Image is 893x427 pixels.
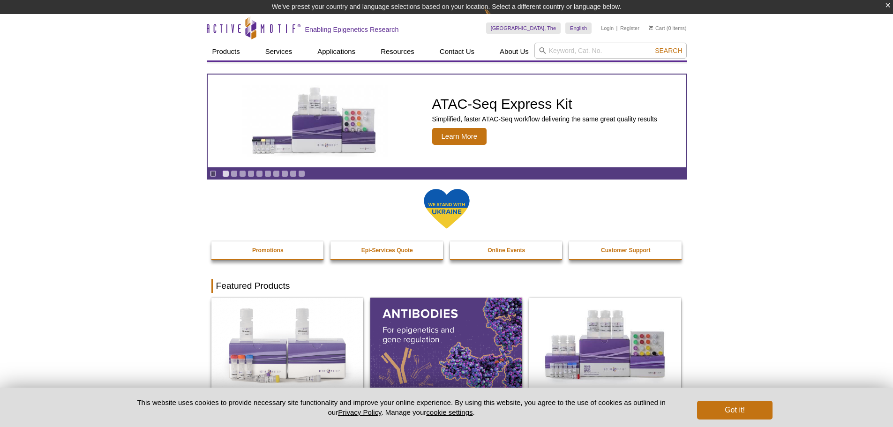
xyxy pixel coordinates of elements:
[432,115,657,123] p: Simplified, faster ATAC-Seq workflow delivering the same great quality results
[298,170,305,177] a: Go to slide 10
[210,170,217,177] a: Toggle autoplay
[655,47,682,54] span: Search
[222,170,229,177] a: Go to slide 1
[121,397,682,417] p: This website uses cookies to provide necessary site functionality and improve your online experie...
[601,25,614,31] a: Login
[338,408,381,416] a: Privacy Policy
[260,43,298,60] a: Services
[207,43,246,60] a: Products
[450,241,563,259] a: Online Events
[305,25,399,34] h2: Enabling Epigenetics Research
[494,43,534,60] a: About Us
[252,247,284,254] strong: Promotions
[290,170,297,177] a: Go to slide 9
[208,75,686,167] a: ATAC-Seq Express Kit ATAC-Seq Express Kit Simplified, faster ATAC-Seq workflow delivering the sam...
[423,188,470,230] img: We Stand With Ukraine
[370,298,522,390] img: All Antibodies
[211,279,682,293] h2: Featured Products
[426,408,473,416] button: cookie settings
[486,22,561,34] a: [GEOGRAPHIC_DATA], The
[432,128,487,145] span: Learn More
[601,247,650,254] strong: Customer Support
[211,241,325,259] a: Promotions
[697,401,772,420] button: Got it!
[312,43,361,60] a: Applications
[256,170,263,177] a: Go to slide 5
[238,85,392,157] img: ATAC-Seq Express Kit
[569,241,683,259] a: Customer Support
[484,7,509,29] img: Change Here
[239,170,246,177] a: Go to slide 3
[434,43,480,60] a: Contact Us
[211,298,363,390] img: DNA Library Prep Kit for Illumina
[649,25,653,30] img: Your Cart
[361,247,413,254] strong: Epi-Services Quote
[248,170,255,177] a: Go to slide 4
[488,247,525,254] strong: Online Events
[330,241,444,259] a: Epi-Services Quote
[264,170,271,177] a: Go to slide 6
[231,170,238,177] a: Go to slide 2
[534,43,687,59] input: Keyword, Cat. No.
[529,298,681,390] img: CUT&Tag-IT® Express Assay Kit
[281,170,288,177] a: Go to slide 8
[620,25,639,31] a: Register
[208,75,686,167] article: ATAC-Seq Express Kit
[649,25,665,31] a: Cart
[432,97,657,111] h2: ATAC-Seq Express Kit
[273,170,280,177] a: Go to slide 7
[375,43,420,60] a: Resources
[649,22,687,34] li: (0 items)
[652,46,685,55] button: Search
[565,22,592,34] a: English
[616,22,618,34] li: |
